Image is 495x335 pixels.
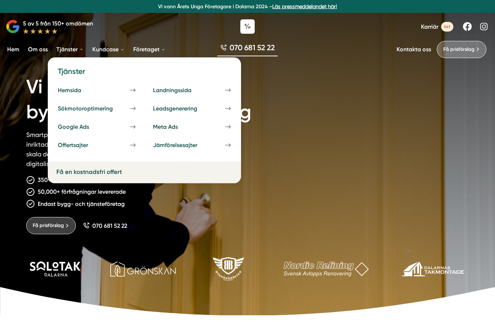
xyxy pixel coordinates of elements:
[230,42,275,53] span: 070 681 52 22
[397,46,431,53] a: Kontakta oss
[149,137,235,153] a: Jämförelsesajter
[23,19,93,28] p: 5 av 5 från 150+ omdömen
[149,101,235,116] a: Leadsgenerering
[54,66,235,82] h4: Tjänster
[153,142,214,148] div: Jämförelsesajter
[55,40,85,58] a: Tjänster
[26,217,76,234] a: Få prisförslag
[58,123,106,130] div: Google Ads
[54,82,140,98] a: Hemsida
[441,22,453,32] span: 4st
[54,119,140,135] a: Google Ads
[56,168,122,175] a: Få en kostnadsfri offert
[421,22,453,32] a: Karriär 4st
[437,41,486,58] a: Få prisförslag
[217,42,278,56] a: 070 681 52 22
[38,175,107,184] p: 350+ kunder nöjda kunder
[54,101,140,116] a: Sökmotoroptimering
[38,199,125,208] p: Endast bygg- och tjänsteföretag
[6,40,21,58] a: Hem
[132,40,167,58] a: Företaget
[27,40,49,58] a: Om oss
[153,87,209,94] div: Landningssida
[149,82,235,98] a: Landningssida
[26,66,277,130] h1: Vi skapar tillväxt för bygg- och tjänsteföretag
[54,137,140,153] a: Offertsajter
[272,4,337,9] a: Läs pressmeddelandet här!
[58,142,105,148] div: Offertsajter
[153,105,214,112] div: Leadsgenerering
[153,123,195,130] div: Meta Ads
[58,105,130,112] div: Sökmotoroptimering
[38,187,126,196] p: 50,000+ förfrågningar levererade
[91,40,126,58] a: Kundcase
[58,87,98,94] div: Hemsida
[149,119,235,135] a: Meta Ads
[421,23,438,30] span: Karriär
[26,130,233,172] p: Smartproduktion är ett entreprenörsdrivet bolag som är specifikt inriktade mot att hjälpa bygg- o...
[3,3,492,10] p: Vi vann Årets Unga Företagare i Dalarna 2024 –
[83,222,127,229] a: 070 681 52 22
[92,222,127,229] span: 070 681 52 22
[33,222,64,230] span: Få prisförslag
[443,46,475,53] span: Få prisförslag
